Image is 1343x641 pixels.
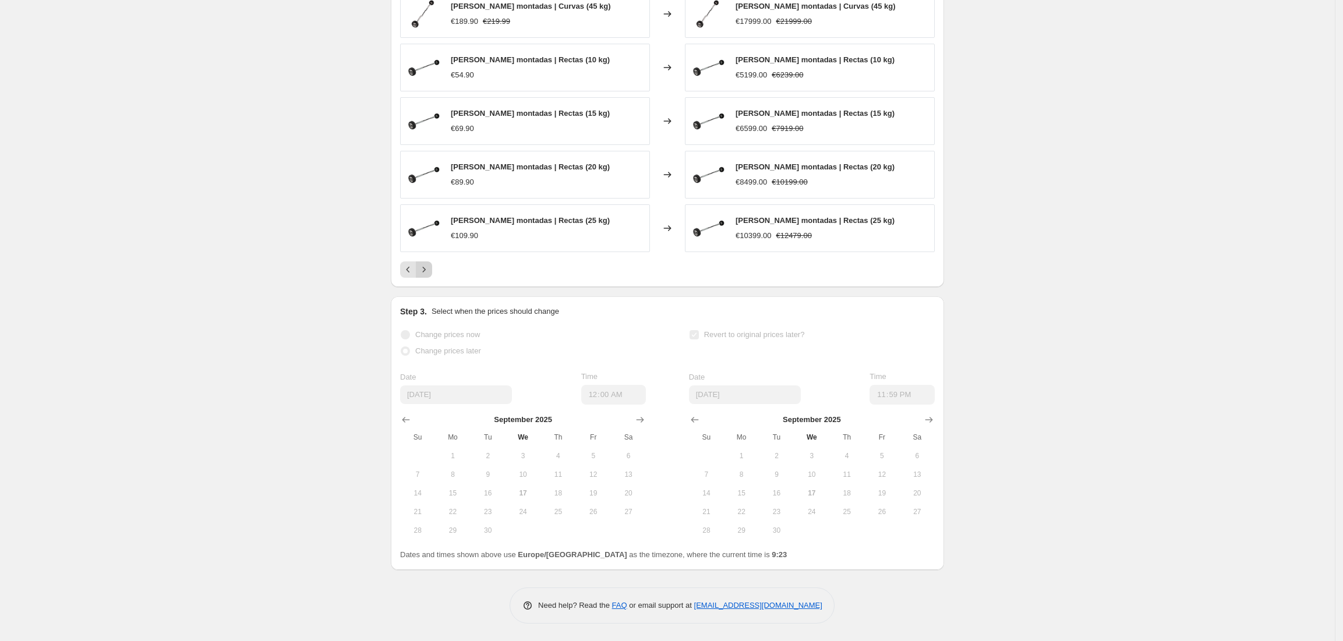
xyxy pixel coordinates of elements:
button: Monday September 22 2025 [724,502,759,521]
span: Change prices now [415,330,480,339]
span: 30 [475,526,501,535]
span: 20 [616,488,641,498]
span: [PERSON_NAME] montadas | Curvas (45 kg) [736,2,896,10]
span: 19 [581,488,606,498]
span: 3 [510,451,536,461]
span: 17 [799,488,825,498]
span: 28 [405,526,430,535]
button: Sunday September 21 2025 [400,502,435,521]
th: Tuesday [759,428,794,447]
span: 14 [405,488,430,498]
b: 9:23 [772,550,787,559]
th: Friday [864,428,899,447]
span: 1 [440,451,465,461]
button: Saturday September 27 2025 [611,502,646,521]
th: Monday [724,428,759,447]
span: 25 [834,507,860,516]
a: [EMAIL_ADDRESS][DOMAIN_NAME] [694,601,822,610]
button: Monday September 15 2025 [724,484,759,502]
button: Tuesday September 16 2025 [759,484,794,502]
strike: €6239.00 [772,69,803,81]
span: 29 [729,526,754,535]
span: Date [689,373,705,381]
input: 9/17/2025 [689,385,801,404]
img: barra-montada-recta-fitnessTech_0005_7V7A4241_80x.png [407,104,441,139]
span: Mo [729,433,754,442]
th: Wednesday [794,428,829,447]
span: 24 [799,507,825,516]
button: Tuesday September 23 2025 [759,502,794,521]
span: 18 [834,488,860,498]
span: 10 [799,470,825,479]
span: 8 [729,470,754,479]
span: Fr [581,433,606,442]
img: barra-montada-recta-fitnessTech_0005_7V7A4241_80x.png [691,211,726,246]
button: Friday September 5 2025 [864,447,899,465]
button: Saturday September 20 2025 [611,484,646,502]
span: Su [405,433,430,442]
span: or email support at [627,601,694,610]
th: Sunday [400,428,435,447]
span: 6 [616,451,641,461]
span: 11 [545,470,571,479]
button: Wednesday September 24 2025 [794,502,829,521]
span: Sa [616,433,641,442]
span: Date [400,373,416,381]
div: €5199.00 [736,69,767,81]
span: [PERSON_NAME] montadas | Rectas (15 kg) [736,109,895,118]
button: Thursday September 11 2025 [829,465,864,484]
span: 15 [729,488,754,498]
span: 4 [545,451,571,461]
span: 23 [475,507,501,516]
div: €17999.00 [736,16,771,27]
span: 9 [764,470,789,479]
span: 13 [616,470,641,479]
span: [PERSON_NAME] montadas | Rectas (20 kg) [736,162,895,171]
span: 18 [545,488,571,498]
span: [PERSON_NAME] montadas | Rectas (20 kg) [451,162,610,171]
input: 12:00 [581,385,646,405]
img: barra-montada-recta-fitnessTech_0005_7V7A4241_80x.png [691,50,726,85]
span: Time [870,372,886,381]
span: 7 [405,470,430,479]
button: Previous [400,261,416,278]
span: 5 [869,451,895,461]
th: Sunday [689,428,724,447]
button: Wednesday September 3 2025 [506,447,540,465]
button: Friday September 12 2025 [864,465,899,484]
button: Friday September 26 2025 [576,502,611,521]
button: Thursday September 4 2025 [829,447,864,465]
button: Show next month, October 2025 [632,412,648,428]
span: [PERSON_NAME] montadas | Rectas (15 kg) [451,109,610,118]
strike: €12479.00 [776,230,811,242]
span: 22 [440,507,465,516]
img: barra-montada-recta-fitnessTech_0005_7V7A4241_80x.png [407,157,441,192]
button: Saturday September 6 2025 [900,447,935,465]
button: Thursday September 25 2025 [829,502,864,521]
span: 12 [581,470,606,479]
button: Thursday September 18 2025 [829,484,864,502]
button: Sunday September 21 2025 [689,502,724,521]
strike: €21999.00 [776,16,811,27]
button: Thursday September 18 2025 [540,484,575,502]
div: €189.90 [451,16,478,27]
span: Fr [869,433,895,442]
th: Friday [576,428,611,447]
span: 23 [764,507,789,516]
button: Tuesday September 16 2025 [471,484,506,502]
span: 21 [405,507,430,516]
span: 3 [799,451,825,461]
th: Tuesday [471,428,506,447]
button: Tuesday September 23 2025 [471,502,506,521]
button: Friday September 19 2025 [864,484,899,502]
span: Sa [904,433,930,442]
th: Thursday [540,428,575,447]
button: Tuesday September 2 2025 [471,447,506,465]
th: Saturday [900,428,935,447]
strike: €10199.00 [772,176,807,188]
button: Wednesday September 24 2025 [506,502,540,521]
span: 30 [764,526,789,535]
button: Wednesday September 10 2025 [794,465,829,484]
button: Tuesday September 30 2025 [471,521,506,540]
span: 16 [475,488,501,498]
